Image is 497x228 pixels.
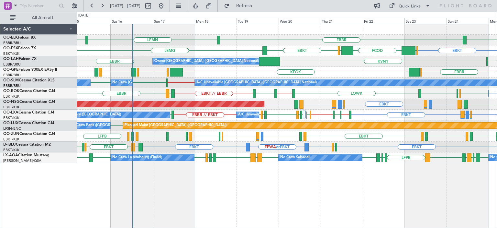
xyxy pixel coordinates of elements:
[3,126,21,131] a: LFSN/ENC
[3,94,19,99] a: EBKT/KJK
[3,57,37,61] a: OO-LAHFalcon 7X
[3,148,19,152] a: EBKT/KJK
[231,4,258,8] span: Refresh
[3,46,36,50] a: OO-FSXFalcon 7X
[399,3,421,10] div: Quick Links
[237,18,279,24] div: Tue 19
[153,18,195,24] div: Sun 17
[3,78,55,82] a: OO-SLMCessna Citation XLS
[48,110,121,120] div: No Crew Chambery ([GEOGRAPHIC_DATA])
[3,51,19,56] a: EBKT/KJK
[3,36,36,40] a: OO-ELKFalcon 8X
[3,89,55,93] a: OO-ROKCessna Citation CJ4
[3,68,18,72] span: OO-GPE
[238,110,265,120] div: A/C Unavailable
[386,1,434,11] button: Quick Links
[3,36,18,40] span: OO-ELK
[3,89,19,93] span: OO-ROK
[17,16,68,20] span: All Aircraft
[3,68,57,72] a: OO-GPEFalcon 900EX EASy II
[404,18,447,24] div: Sat 23
[3,57,19,61] span: OO-LAH
[111,18,153,24] div: Sat 16
[154,56,259,66] div: Owner [GEOGRAPHIC_DATA] ([GEOGRAPHIC_DATA] National)
[196,78,317,88] div: A/C Unavailable [GEOGRAPHIC_DATA] ([GEOGRAPHIC_DATA] National)
[70,121,134,130] div: No Crew Paris ([GEOGRAPHIC_DATA])
[280,153,310,162] div: No Crew Sabadell
[447,18,489,24] div: Sun 24
[112,78,221,88] div: No Crew [GEOGRAPHIC_DATA] ([GEOGRAPHIC_DATA] National)
[20,1,57,11] input: Trip Number
[3,143,51,147] a: D-IBLUCessna Citation M2
[363,18,405,24] div: Fri 22
[3,62,21,67] a: EBBR/BRU
[3,121,18,125] span: OO-LUX
[3,132,55,136] a: OO-ZUNCessna Citation CJ4
[3,111,18,114] span: OO-LXA
[78,13,89,18] div: [DATE]
[321,18,363,24] div: Thu 21
[112,153,162,162] div: No Crew Luxembourg (Findel)
[3,100,55,104] a: OO-NSGCessna Citation CJ4
[125,121,226,130] div: Planned Maint [GEOGRAPHIC_DATA] ([GEOGRAPHIC_DATA])
[3,121,54,125] a: OO-LUXCessna Citation CJ4
[3,158,41,163] a: [PERSON_NAME]/QSA
[3,111,54,114] a: OO-LXACessna Citation CJ4
[3,153,50,157] a: LX-AOACitation Mustang
[3,105,19,110] a: EBKT/KJK
[3,83,21,88] a: EBBR/BRU
[110,3,140,9] span: [DATE] - [DATE]
[3,73,21,78] a: EBBR/BRU
[3,100,19,104] span: OO-NSG
[3,153,18,157] span: LX-AOA
[3,132,19,136] span: OO-ZUN
[69,18,111,24] div: Fri 15
[221,1,260,11] button: Refresh
[3,78,19,82] span: OO-SLM
[3,41,21,45] a: EBBR/BRU
[3,115,19,120] a: EBKT/KJK
[3,143,16,147] span: D-IBLU
[3,137,19,142] a: EBKT/KJK
[3,46,18,50] span: OO-FSX
[7,13,70,23] button: All Aircraft
[195,18,237,24] div: Mon 18
[279,18,321,24] div: Wed 20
